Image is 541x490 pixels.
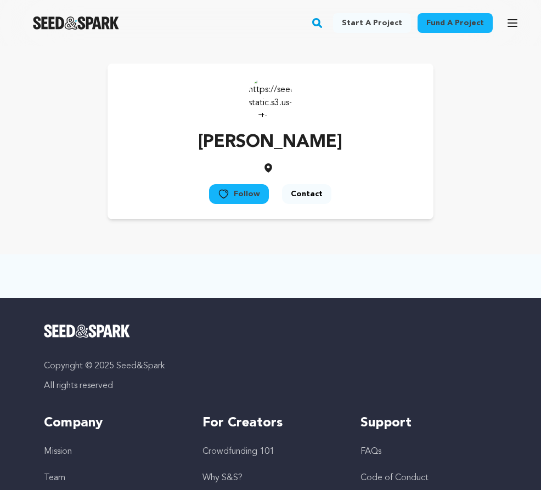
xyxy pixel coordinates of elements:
[33,16,119,30] img: Seed&Spark Logo Dark Mode
[360,414,497,432] h5: Support
[44,324,497,338] a: Seed&Spark Homepage
[44,474,65,482] a: Team
[44,447,72,456] a: Mission
[33,16,119,30] a: Seed&Spark Homepage
[202,414,339,432] h5: For Creators
[202,447,274,456] a: Crowdfunding 101
[360,447,381,456] a: FAQs
[249,75,292,118] img: https://seedandspark-static.s3.us-east-2.amazonaws.com/images/User/002/310/161/medium/ACg8ocJDYGn...
[282,184,331,204] button: Contact
[44,379,497,392] p: All rights reserved
[44,324,130,338] img: Seed&Spark Logo
[202,474,243,482] a: Why S&S?
[198,129,342,156] p: [PERSON_NAME]
[360,474,429,482] a: Code of Conduct
[333,13,411,33] a: Start a project
[209,184,269,204] button: Follow
[418,13,493,33] a: Fund a project
[44,414,181,432] h5: Company
[44,360,497,373] p: Copyright © 2025 Seed&Spark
